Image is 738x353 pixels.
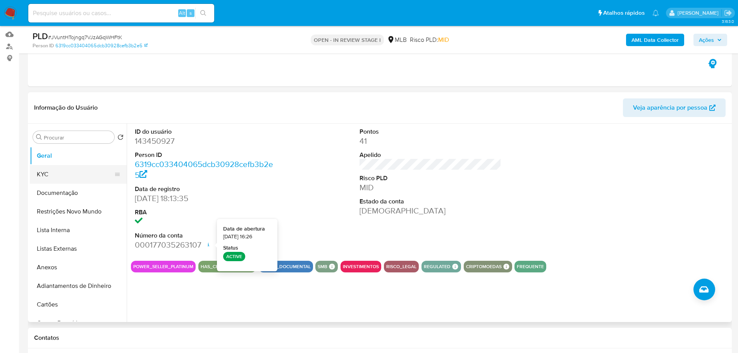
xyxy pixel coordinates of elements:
[722,18,734,24] span: 3.163.0
[387,36,407,44] div: MLB
[28,8,214,18] input: Pesquise usuários ou casos...
[33,30,48,42] b: PLD
[189,9,192,17] span: s
[678,9,721,17] p: lucas.portella@mercadolivre.com
[30,258,127,277] button: Anexos
[223,244,238,252] strong: Status
[34,334,726,342] h1: Contatos
[360,136,502,146] dd: 41
[360,197,502,206] dt: Estado da conta
[55,42,148,49] a: 6319cc033404065dcb30928cefb3b2e5
[30,277,127,295] button: Adiantamentos de Dinheiro
[30,184,127,202] button: Documentação
[30,295,127,314] button: Cartões
[699,34,714,46] span: Ações
[135,239,277,250] dd: 000177035263107
[438,35,449,44] span: MID
[693,34,727,46] button: Ações
[135,158,273,181] a: 6319cc033404065dcb30928cefb3b2e5
[34,104,98,112] h1: Informação do Usuário
[623,98,726,117] button: Veja aparência por pessoa
[135,208,277,217] dt: RBA
[360,205,502,216] dd: [DEMOGRAPHIC_DATA]
[30,146,127,165] button: Geral
[223,233,252,241] span: [DATE] 16:26
[30,221,127,239] button: Lista Interna
[135,136,277,146] dd: 143450927
[36,134,42,140] button: Procurar
[360,182,502,193] dd: MID
[135,127,277,136] dt: ID do usuário
[135,151,277,159] dt: Person ID
[179,9,185,17] span: Alt
[223,252,245,261] p: ACTIVE
[117,134,124,143] button: Retornar ao pedido padrão
[223,225,265,233] strong: Data de abertura
[724,9,732,17] a: Sair
[30,314,127,332] button: Contas Bancárias
[44,134,111,141] input: Procurar
[311,34,384,45] p: OPEN - IN REVIEW STAGE I
[195,8,211,19] button: search-icon
[360,151,502,159] dt: Apelido
[135,185,277,193] dt: Data de registro
[652,10,659,16] a: Notificações
[48,33,122,41] span: # JVuntHTojngq7VJzAGqWHFtK
[135,231,277,240] dt: Número da conta
[30,239,127,258] button: Listas Externas
[33,42,54,49] b: Person ID
[30,202,127,221] button: Restrições Novo Mundo
[360,174,502,183] dt: Risco PLD
[631,34,679,46] b: AML Data Collector
[360,127,502,136] dt: Pontos
[30,165,120,184] button: KYC
[410,36,449,44] span: Risco PLD:
[135,193,277,204] dd: [DATE] 18:13:35
[603,9,645,17] span: Atalhos rápidos
[633,98,707,117] span: Veja aparência por pessoa
[626,34,684,46] button: AML Data Collector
